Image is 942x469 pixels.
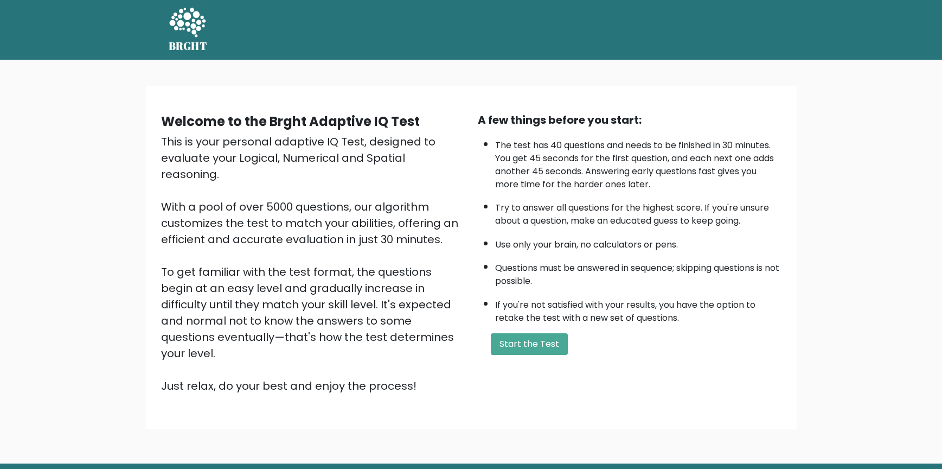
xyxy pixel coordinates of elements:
[495,293,781,325] li: If you're not satisfied with your results, you have the option to retake the test with a new set ...
[169,4,208,55] a: BRGHT
[161,112,420,130] b: Welcome to the Brght Adaptive IQ Test
[495,233,781,251] li: Use only your brain, no calculators or pens.
[161,134,465,394] div: This is your personal adaptive IQ Test, designed to evaluate your Logical, Numerical and Spatial ...
[495,196,781,227] li: Try to answer all questions for the highest score. If you're unsure about a question, make an edu...
[495,134,781,191] li: The test has 40 questions and needs to be finished in 30 minutes. You get 45 seconds for the firs...
[491,333,568,355] button: Start the Test
[169,40,208,53] h5: BRGHT
[495,256,781,288] li: Questions must be answered in sequence; skipping questions is not possible.
[478,112,781,128] div: A few things before you start:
